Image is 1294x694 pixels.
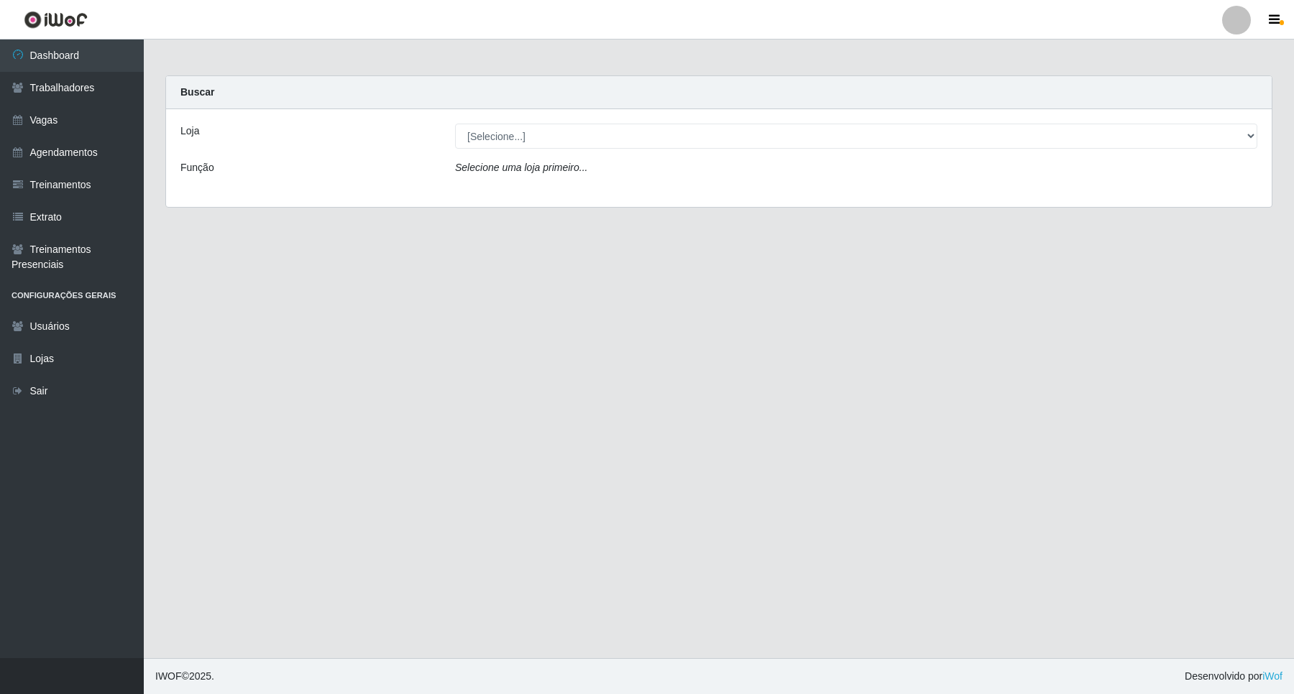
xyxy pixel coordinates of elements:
[180,124,199,139] label: Loja
[1262,670,1282,682] a: iWof
[180,160,214,175] label: Função
[24,11,88,29] img: CoreUI Logo
[180,86,214,98] strong: Buscar
[1185,669,1282,684] span: Desenvolvido por
[455,162,587,173] i: Selecione uma loja primeiro...
[155,669,214,684] span: © 2025 .
[155,670,182,682] span: IWOF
